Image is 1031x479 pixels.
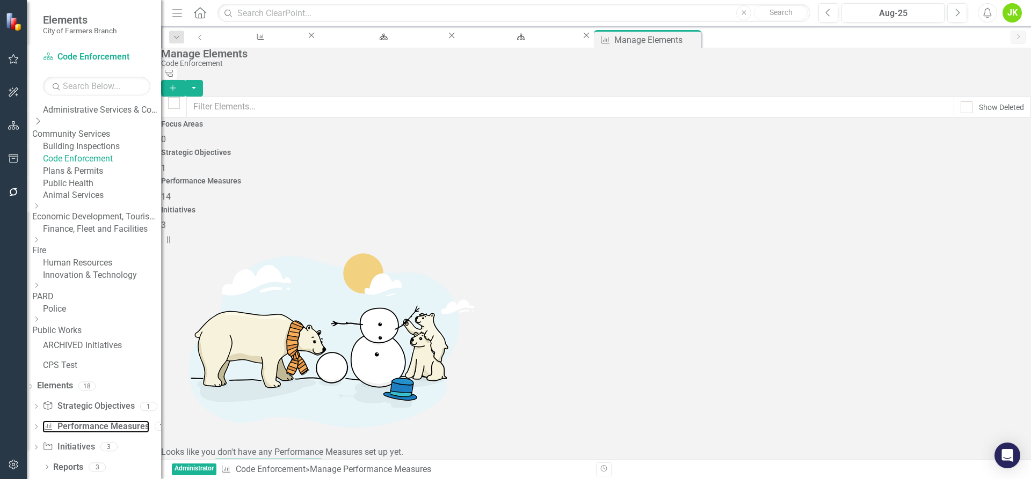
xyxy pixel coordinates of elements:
h4: Initiatives [161,206,1031,214]
a: CPS Test [43,359,161,372]
a: Initiatives [42,441,95,453]
a: PARD [32,291,161,303]
a: Reports [53,461,83,474]
span: Elements [43,13,117,26]
input: Filter Elements... [186,97,954,117]
a: Police [43,303,161,315]
small: City of Farmers Branch [43,26,117,35]
a: Animal Services [43,189,161,202]
div: » Manage Performance Measures [221,463,588,476]
div: Open Intercom Messenger [994,443,1020,468]
a: Community Services Welcome Page [317,30,446,43]
img: ClearPoint Strategy [5,12,24,31]
div: Looks like you don't have any Performance Measures set up yet. [161,446,1031,459]
button: JK [1003,3,1022,23]
span: Search [769,8,793,17]
a: Performance Measures [42,421,149,433]
div: 18 [78,381,96,390]
a: Community Services [32,128,161,141]
div: Code Enforcement [161,60,1026,68]
h4: Focus Areas [161,120,1031,128]
a: Elements [37,380,73,392]
div: Aug-25 [845,7,941,20]
h4: Performance Measures [161,177,1031,185]
a: Fire [32,245,161,257]
a: Code Enforcement [236,464,306,474]
img: Getting started [161,232,483,446]
div: Manage Elements [161,48,1026,60]
a: Administrative Services & Communications [43,104,161,116]
div: Show Deleted [979,102,1024,113]
a: Plans & Permits [43,165,161,178]
a: Finance, Fleet and Facilities [43,223,161,235]
a: Public Works [32,325,161,337]
div: 1 [140,402,157,411]
div: Community Services Welcome Page [326,40,437,54]
div: Total Code Cases Closed [221,40,296,54]
a: Code Enforcement [43,153,161,165]
a: Building Inspections [43,141,161,153]
button: Search [754,5,808,20]
a: Public Health [43,178,161,190]
span: Administrator [172,463,216,476]
a: Total Code Cases Closed [211,30,306,43]
input: Search Below... [43,77,150,95]
div: Manage Elements [614,33,699,47]
div: 3 [89,462,106,471]
div: Code Enforcement Welcome Page [467,40,571,54]
div: 14 [155,422,172,431]
a: Economic Development, Tourism & Planning [32,211,161,223]
a: ARCHIVED Initiatives [43,340,161,352]
a: Innovation & Technology [43,269,161,282]
input: Search ClearPoint... [217,4,810,23]
a: Code Enforcement [43,51,150,63]
div: 3 [100,443,118,452]
a: Strategic Objectives [42,400,134,412]
a: Code Enforcement Welcome Page [458,30,581,43]
a: Human Resources [43,257,161,269]
h4: Strategic Objectives [161,149,1031,157]
button: Aug-25 [841,3,945,23]
button: add a Performance Measure [214,459,323,477]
